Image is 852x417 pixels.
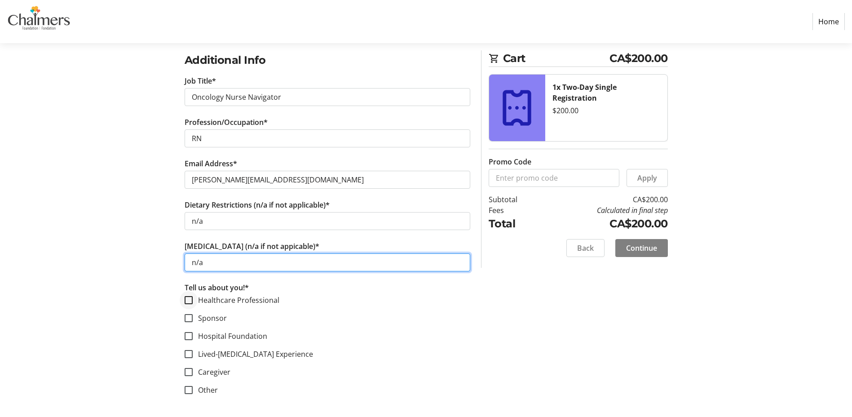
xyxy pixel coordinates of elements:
a: Home [812,13,845,30]
label: Job Title* [185,75,216,86]
label: Promo Code [489,156,531,167]
label: Hospital Foundation [193,331,267,342]
td: Subtotal [489,194,540,205]
button: Continue [615,239,668,257]
label: Profession/Occupation* [185,117,268,128]
td: CA$200.00 [540,216,668,232]
label: Dietary Restrictions (n/a if not applicable)* [185,200,330,210]
label: Caregiver [193,367,230,377]
span: Cart [503,50,610,67]
button: Apply [627,169,668,187]
td: Fees [489,205,540,216]
div: $200.00 [552,105,660,116]
span: CA$200.00 [609,50,668,67]
label: Email Address* [185,158,237,169]
td: CA$200.00 [540,194,668,205]
label: Lived-[MEDICAL_DATA] Experience [193,349,313,359]
span: Apply [637,173,657,183]
h2: Additional Info [185,52,470,68]
td: Calculated in final step [540,205,668,216]
button: Back [566,239,605,257]
span: Back [577,243,594,253]
label: Sponsor [193,313,227,324]
p: Tell us about you!* [185,282,470,293]
input: Enter promo code [489,169,619,187]
strong: 1x Two-Day Single Registration [552,82,617,103]
span: Continue [626,243,657,253]
td: Total [489,216,540,232]
img: Chalmers Foundation's Logo [7,4,71,40]
label: Other [193,385,218,395]
label: [MEDICAL_DATA] (n/a if not appicable)* [185,241,319,252]
label: Healthcare Professional [193,295,279,306]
